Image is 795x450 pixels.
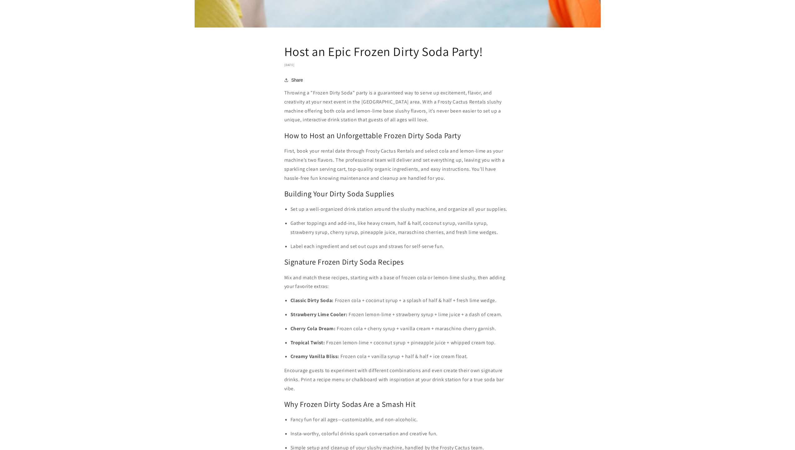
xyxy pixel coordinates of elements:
[284,131,511,140] h2: How to Host an Unforgettable Frozen Dirty Soda Party
[284,63,295,67] time: [DATE]
[69,37,105,41] div: Keywords by Traffic
[284,43,511,59] h1: Host an Epic Frozen Dirty Soda Party!
[291,311,348,318] strong: Strawberry Lime Cooler:
[16,16,69,21] div: Domain: [DOMAIN_NAME]
[10,16,15,21] img: website_grey.svg
[291,353,340,360] strong: Creamy Vanilla Bliss:
[291,219,511,237] p: Gather toppings and add-ins, like heavy cream, half & half, coconut syrup, vanilla syrup, strawbe...
[291,338,511,347] p: Frozen lemon-lime + coconut syrup + pineapple juice + whipped cream top.
[17,10,31,15] div: v 4.0.25
[291,297,334,304] strong: Classic Dirty Soda:
[284,147,511,183] p: First, book your rental date through Frosty Cactus Rentals and select cola and lemon-lime as your...
[291,205,511,214] p: Set up a well-organized drink station around the slushy machine, and organize all your supplies.
[10,10,15,15] img: logo_orange.svg
[291,310,511,319] p: Frozen lemon-lime + strawberry syrup + lime juice + a dash of cream.
[284,88,511,124] p: Throwing a "Frozen Dirty Soda" party is a guaranteed way to serve up excitement, flavor, and crea...
[291,429,511,438] p: Insta-worthy, colorful drinks spark conversation and creative fun.
[17,36,22,41] img: tab_domain_overview_orange.svg
[284,366,511,393] p: Encourage guests to experiment with different combinations and even create their own signature dr...
[291,352,511,361] p: Frozen cola + vanilla syrup + half & half + ice cream float.
[291,415,511,424] p: Fancy fun for all ages—customizable, and non-alcoholic.
[291,324,511,333] p: Frozen cola + cherry syrup + vanilla cream + maraschino cherry garnish.
[291,325,336,332] strong: Cherry Cola Dream:
[284,399,511,409] h2: Why Frozen Dirty Sodas Are a Smash Hit
[291,242,511,251] li: Label each ingredient and set out cups and straws for self-serve fun.
[284,273,511,291] p: Mix and match these recipes, starting with a base of frozen cola or lemon-lime slushy, then addin...
[284,76,305,84] button: Share
[291,296,511,305] p: Frozen cola + coconut syrup + a splash of half & half + fresh lime wedge.
[24,37,56,41] div: Domain Overview
[291,339,325,346] strong: Tropical Twist:
[62,36,67,41] img: tab_keywords_by_traffic_grey.svg
[284,189,511,199] h2: Building Your Dirty Soda Supplies
[284,257,511,267] h2: Signature Frozen Dirty Soda Recipes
